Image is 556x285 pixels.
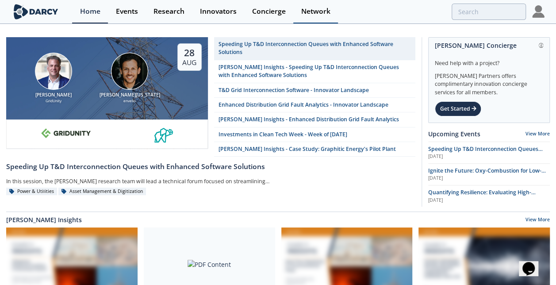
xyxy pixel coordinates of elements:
div: Aug [182,58,196,67]
a: View More [525,216,550,224]
div: Innovators [200,8,237,15]
div: Concierge [252,8,286,15]
div: [PERSON_NAME] [19,92,88,99]
img: 10e008b0-193f-493d-a134-a0520e334597 [41,124,91,142]
a: Brian Fitzsimons [PERSON_NAME] GridUnity Luigi Montana [PERSON_NAME][US_STATE] envelio 28 Aug [6,37,208,157]
span: Quantifying Resilience: Evaluating High-Impact, Low-Frequency (HILF) Events [428,189,536,204]
a: [PERSON_NAME] Insights - Speeding Up T&D Interconnection Queues with Enhanced Software Solutions [214,60,416,83]
div: Home [80,8,100,15]
div: [PERSON_NAME] Concierge [435,38,543,53]
div: Events [116,8,138,15]
div: [PERSON_NAME][US_STATE] [95,92,165,99]
a: Speeding Up T&D Interconnection Queues with Enhanced Software Solutions [6,157,415,172]
a: Quantifying Resilience: Evaluating High-Impact, Low-Frequency (HILF) Events [DATE] [428,189,550,204]
a: Speeding Up T&D Interconnection Queues with Enhanced Software Solutions [214,37,416,60]
img: 336b6de1-6040-4323-9c13-5718d9811639 [154,124,173,142]
div: [DATE] [428,153,550,160]
img: Brian Fitzsimons [35,53,72,90]
img: Profile [532,5,544,18]
div: Speeding Up T&D Interconnection Queues with Enhanced Software Solutions [6,162,415,172]
div: [DATE] [428,175,550,182]
div: GridUnity [19,98,88,104]
div: In this session, the [PERSON_NAME] research team will lead a technical forum focused on streamlin... [6,175,303,188]
div: Get Started [435,101,481,116]
div: Research [153,8,184,15]
div: Power & Utilities [6,188,57,196]
div: 28 [182,47,196,58]
a: [PERSON_NAME] Insights [6,215,82,224]
a: [PERSON_NAME] Insights - Enhanced Distribution Grid Fault Analytics [214,112,416,127]
div: envelio [95,98,165,104]
a: [PERSON_NAME] Insights - Case Study: Graphitic Energy's Pilot Plant [214,142,416,157]
img: Luigi Montana [111,53,148,90]
span: Speeding Up T&D Interconnection Queues with Enhanced Software Solutions [428,145,543,161]
div: Network [301,8,330,15]
div: Asset Management & Digitization [58,188,146,196]
a: Speeding Up T&D Interconnection Queues with Enhanced Software Solutions [DATE] [428,145,550,160]
img: information.svg [539,43,544,48]
a: View More [525,131,550,137]
a: Investments in Clean Tech Week - Week of [DATE] [214,127,416,142]
a: Ignite the Future: Oxy-Combustion for Low-Carbon Power [DATE] [428,167,550,182]
div: Speeding Up T&D Interconnection Queues with Enhanced Software Solutions [219,40,411,57]
img: logo-wide.svg [12,4,60,19]
a: T&D Grid Interconnection Software - Innovator Landscape [214,83,416,98]
div: [PERSON_NAME] Partners offers complimentary innovation concierge services for all members. [435,67,543,96]
input: Advanced Search [452,4,526,20]
div: Need help with a project? [435,53,543,67]
span: Ignite the Future: Oxy-Combustion for Low-Carbon Power [428,167,546,182]
a: Enhanced Distribution Grid Fault Analytics - Innovator Landscape [214,98,416,112]
a: Upcoming Events [428,129,480,139]
div: [DATE] [428,197,550,204]
iframe: chat widget [519,250,547,276]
